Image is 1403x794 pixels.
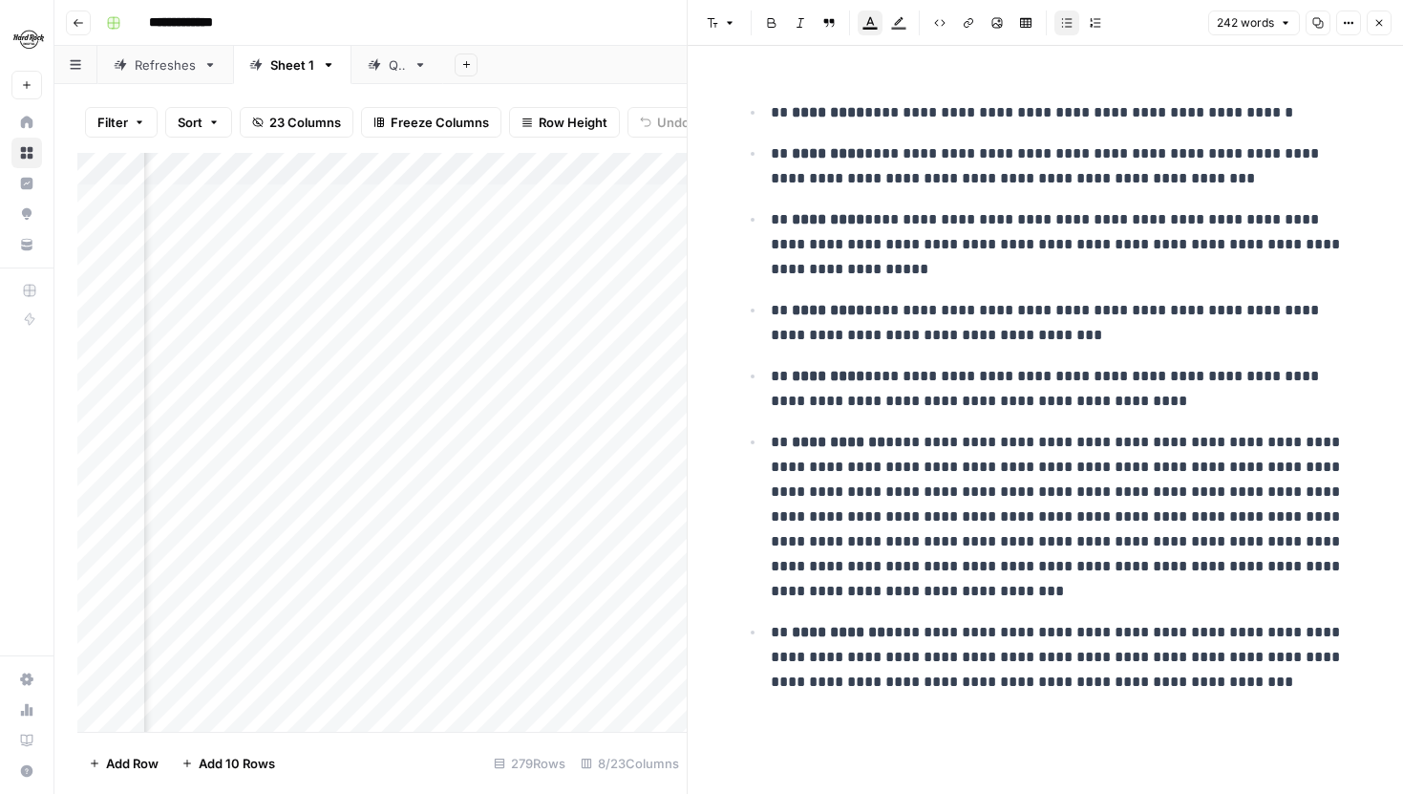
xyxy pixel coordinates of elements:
[486,748,573,779] div: 279 Rows
[77,748,170,779] button: Add Row
[11,695,42,725] a: Usage
[1208,11,1300,35] button: 242 words
[178,113,202,132] span: Sort
[627,107,702,138] button: Undo
[11,15,42,63] button: Workspace: Hard Rock Digital
[240,107,353,138] button: 23 Columns
[270,55,314,75] div: Sheet 1
[11,138,42,168] a: Browse
[11,725,42,756] a: Learning Hub
[97,113,128,132] span: Filter
[539,113,607,132] span: Row Height
[11,756,42,786] button: Help + Support
[11,229,42,260] a: Your Data
[165,107,232,138] button: Sort
[199,754,275,773] span: Add 10 Rows
[351,46,443,84] a: QA
[106,754,159,773] span: Add Row
[11,107,42,138] a: Home
[657,113,690,132] span: Undo
[391,113,489,132] span: Freeze Columns
[135,55,196,75] div: Refreshes
[11,199,42,229] a: Opportunities
[269,113,341,132] span: 23 Columns
[97,46,233,84] a: Refreshes
[11,22,46,56] img: Hard Rock Digital Logo
[509,107,620,138] button: Row Height
[11,664,42,695] a: Settings
[85,107,158,138] button: Filter
[11,168,42,199] a: Insights
[361,107,501,138] button: Freeze Columns
[170,748,287,779] button: Add 10 Rows
[233,46,351,84] a: Sheet 1
[389,55,406,75] div: QA
[573,748,687,779] div: 8/23 Columns
[1217,14,1274,32] span: 242 words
